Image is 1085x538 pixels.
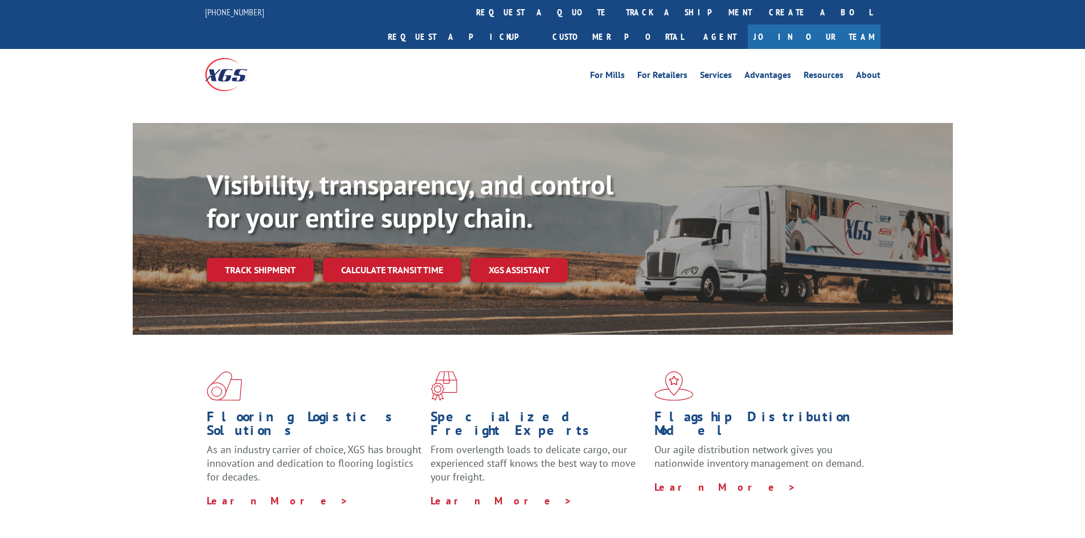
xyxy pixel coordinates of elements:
span: Our agile distribution network gives you nationwide inventory management on demand. [654,443,864,470]
a: For Mills [590,71,625,83]
a: For Retailers [637,71,687,83]
p: From overlength loads to delicate cargo, our experienced staff knows the best way to move your fr... [431,443,646,494]
a: Join Our Team [748,24,881,49]
a: Learn More > [207,494,349,507]
img: xgs-icon-focused-on-flooring-red [431,371,457,401]
img: xgs-icon-total-supply-chain-intelligence-red [207,371,242,401]
a: [PHONE_NUMBER] [205,6,264,18]
a: Calculate transit time [323,258,461,282]
a: Learn More > [431,494,572,507]
a: Request a pickup [379,24,544,49]
span: As an industry carrier of choice, XGS has brought innovation and dedication to flooring logistics... [207,443,421,483]
b: Visibility, transparency, and control for your entire supply chain. [207,167,613,235]
h1: Flooring Logistics Solutions [207,410,422,443]
a: About [856,71,881,83]
h1: Flagship Distribution Model [654,410,870,443]
a: Track shipment [207,258,314,282]
a: XGS ASSISTANT [470,258,568,282]
a: Services [700,71,732,83]
img: xgs-icon-flagship-distribution-model-red [654,371,694,401]
a: Advantages [744,71,791,83]
a: Agent [692,24,748,49]
a: Resources [804,71,844,83]
h1: Specialized Freight Experts [431,410,646,443]
a: Learn More > [654,480,796,494]
a: Customer Portal [544,24,692,49]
